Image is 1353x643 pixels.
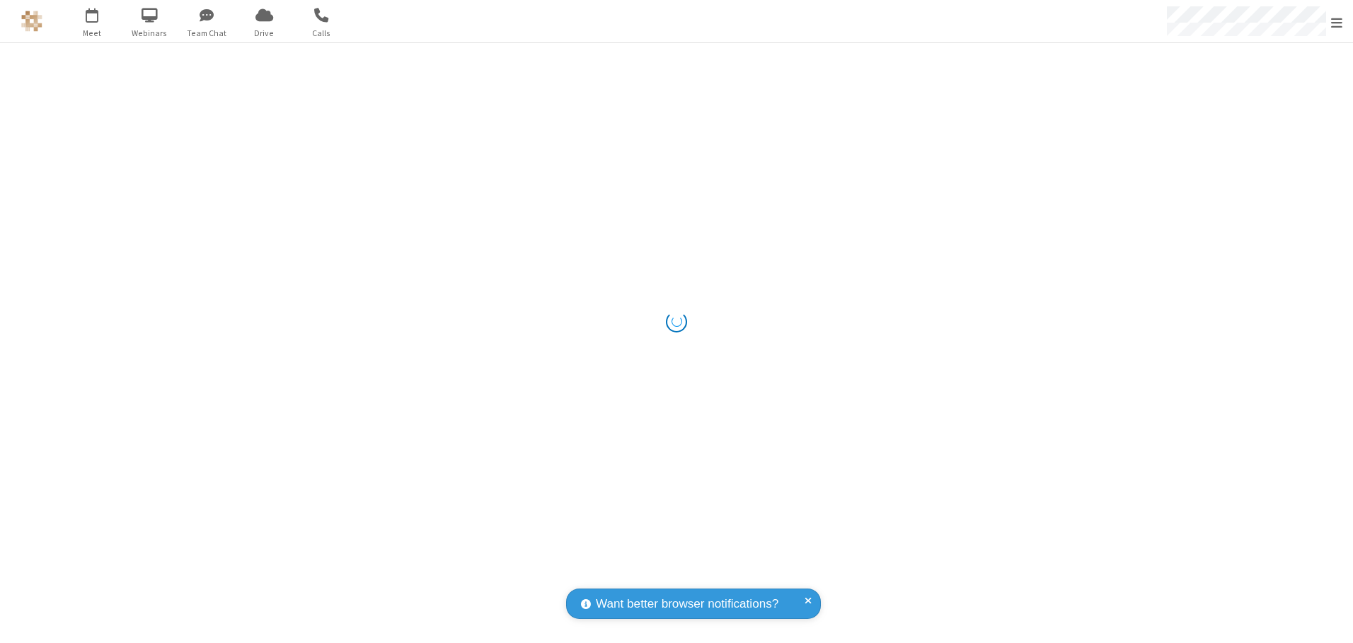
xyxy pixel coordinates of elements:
[66,27,119,40] span: Meet
[180,27,234,40] span: Team Chat
[123,27,176,40] span: Webinars
[295,27,348,40] span: Calls
[238,27,291,40] span: Drive
[21,11,42,32] img: QA Selenium DO NOT DELETE OR CHANGE
[596,595,778,613] span: Want better browser notifications?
